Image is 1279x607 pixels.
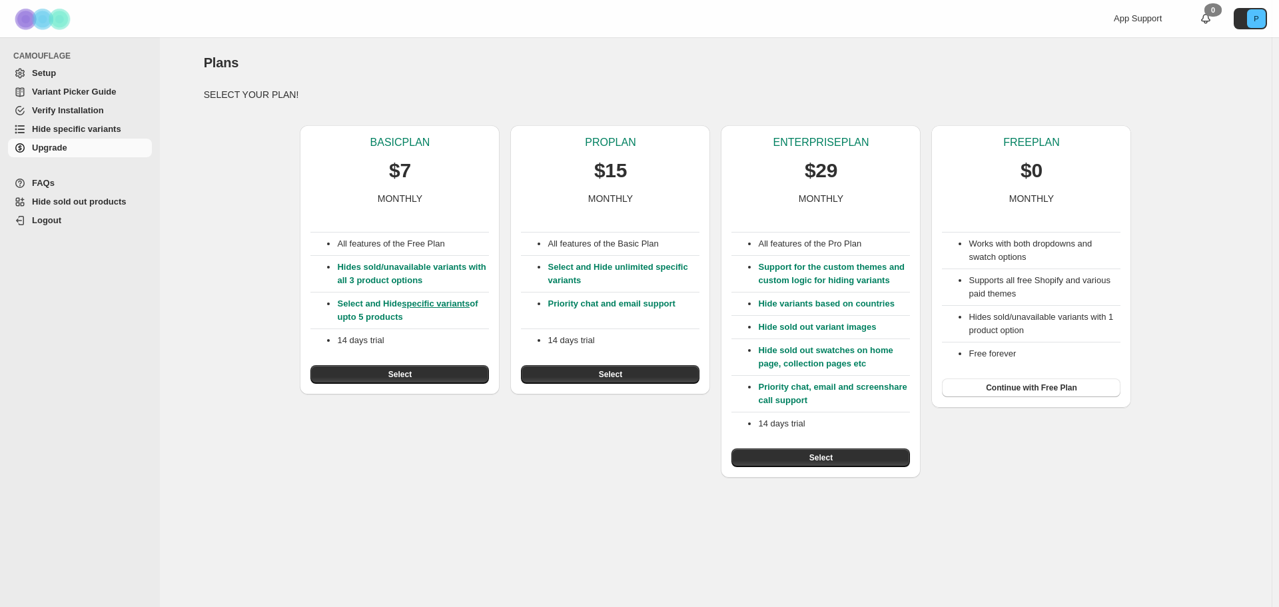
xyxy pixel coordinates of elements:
p: $0 [1021,157,1043,184]
span: Hide sold out products [32,197,127,207]
span: CAMOUFLAGE [13,51,153,61]
p: MONTHLY [378,192,422,205]
li: Hides sold/unavailable variants with 1 product option [969,310,1120,337]
p: Support for the custom themes and custom logic for hiding variants [758,261,910,287]
p: All features of the Free Plan [337,237,489,251]
button: Select [731,448,910,467]
p: BASIC PLAN [370,136,430,149]
button: Select [310,365,489,384]
p: Select and Hide of upto 5 products [337,297,489,324]
a: Setup [8,64,152,83]
p: Priority chat and email support [548,297,699,324]
a: FAQs [8,174,152,193]
p: 14 days trial [758,417,910,430]
span: Select [809,452,833,463]
li: Supports all free Shopify and various paid themes [969,274,1120,301]
p: PRO PLAN [585,136,636,149]
span: App Support [1114,13,1162,23]
p: SELECT YOUR PLAN! [204,88,1228,101]
p: Hide sold out swatches on home page, collection pages etc [758,344,910,370]
a: 0 [1199,12,1212,25]
p: MONTHLY [1009,192,1054,205]
span: Select [388,369,412,380]
span: Select [599,369,622,380]
p: Priority chat, email and screenshare call support [758,380,910,407]
p: Hide variants based on countries [758,297,910,310]
button: Select [521,365,699,384]
p: Hides sold/unavailable variants with all 3 product options [337,261,489,287]
p: All features of the Pro Plan [758,237,910,251]
a: Hide sold out products [8,193,152,211]
text: P [1254,15,1258,23]
span: Logout [32,215,61,225]
span: Upgrade [32,143,67,153]
span: FAQs [32,178,55,188]
p: $15 [594,157,627,184]
p: $7 [389,157,411,184]
a: Verify Installation [8,101,152,120]
p: Hide sold out variant images [758,320,910,334]
span: Continue with Free Plan [986,382,1077,393]
span: Hide specific variants [32,124,121,134]
span: Verify Installation [32,105,104,115]
a: specific variants [402,299,470,308]
p: All features of the Basic Plan [548,237,699,251]
a: Variant Picker Guide [8,83,152,101]
p: $29 [805,157,837,184]
p: FREE PLAN [1003,136,1059,149]
img: Camouflage [11,1,77,37]
p: 14 days trial [337,334,489,347]
span: Variant Picker Guide [32,87,116,97]
p: 14 days trial [548,334,699,347]
p: ENTERPRISE PLAN [773,136,869,149]
span: Avatar with initials P [1247,9,1266,28]
button: Continue with Free Plan [942,378,1120,397]
div: 0 [1204,3,1222,17]
a: Upgrade [8,139,152,157]
a: Logout [8,211,152,230]
p: MONTHLY [588,192,633,205]
span: Setup [32,68,56,78]
p: MONTHLY [799,192,843,205]
a: Hide specific variants [8,120,152,139]
li: Free forever [969,347,1120,360]
span: Plans [204,55,238,70]
button: Avatar with initials P [1234,8,1267,29]
p: Select and Hide unlimited specific variants [548,261,699,287]
li: Works with both dropdowns and swatch options [969,237,1120,264]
